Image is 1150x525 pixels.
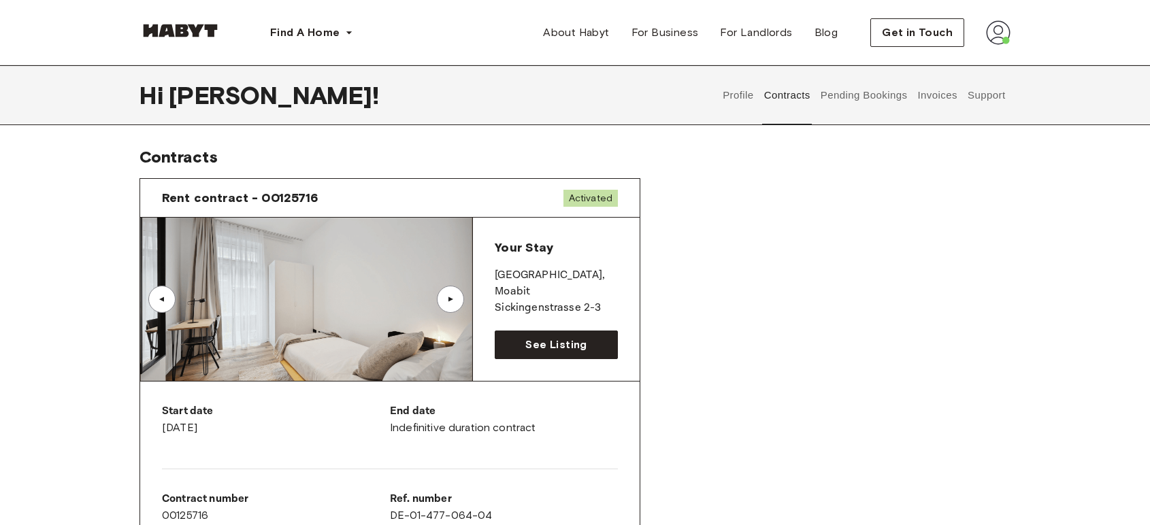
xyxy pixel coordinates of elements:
[709,19,803,46] a: For Landlords
[563,190,618,207] span: Activated
[543,24,609,41] span: About Habyt
[495,300,618,316] p: Sickingenstrasse 2-3
[444,295,457,303] div: ▲
[270,24,340,41] span: Find A Home
[720,24,792,41] span: For Landlords
[139,81,169,109] span: Hi
[762,65,812,125] button: Contracts
[140,218,472,381] img: Image of the room
[916,65,959,125] button: Invoices
[870,18,964,47] button: Get in Touch
[390,403,618,436] div: Indefinitive duration contract
[532,19,620,46] a: About Habyt
[155,295,169,303] div: ▲
[162,491,390,507] p: Contract number
[804,19,849,46] a: Blog
[169,81,379,109] span: [PERSON_NAME] !
[162,190,318,206] span: Rent contract - 00125716
[390,491,618,507] p: Ref. number
[966,65,1007,125] button: Support
[718,65,1011,125] div: user profile tabs
[139,147,218,167] span: Contracts
[495,267,618,300] p: [GEOGRAPHIC_DATA] , Moabit
[390,491,618,524] div: DE-01-477-064-04
[819,65,909,125] button: Pending Bookings
[621,19,710,46] a: For Business
[259,19,364,46] button: Find A Home
[495,331,618,359] a: See Listing
[882,24,953,41] span: Get in Touch
[162,403,390,420] p: Start date
[495,240,553,255] span: Your Stay
[815,24,838,41] span: Blog
[721,65,756,125] button: Profile
[631,24,699,41] span: For Business
[162,403,390,436] div: [DATE]
[525,337,587,353] span: See Listing
[390,403,618,420] p: End date
[986,20,1011,45] img: avatar
[139,24,221,37] img: Habyt
[162,491,390,524] div: 00125716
